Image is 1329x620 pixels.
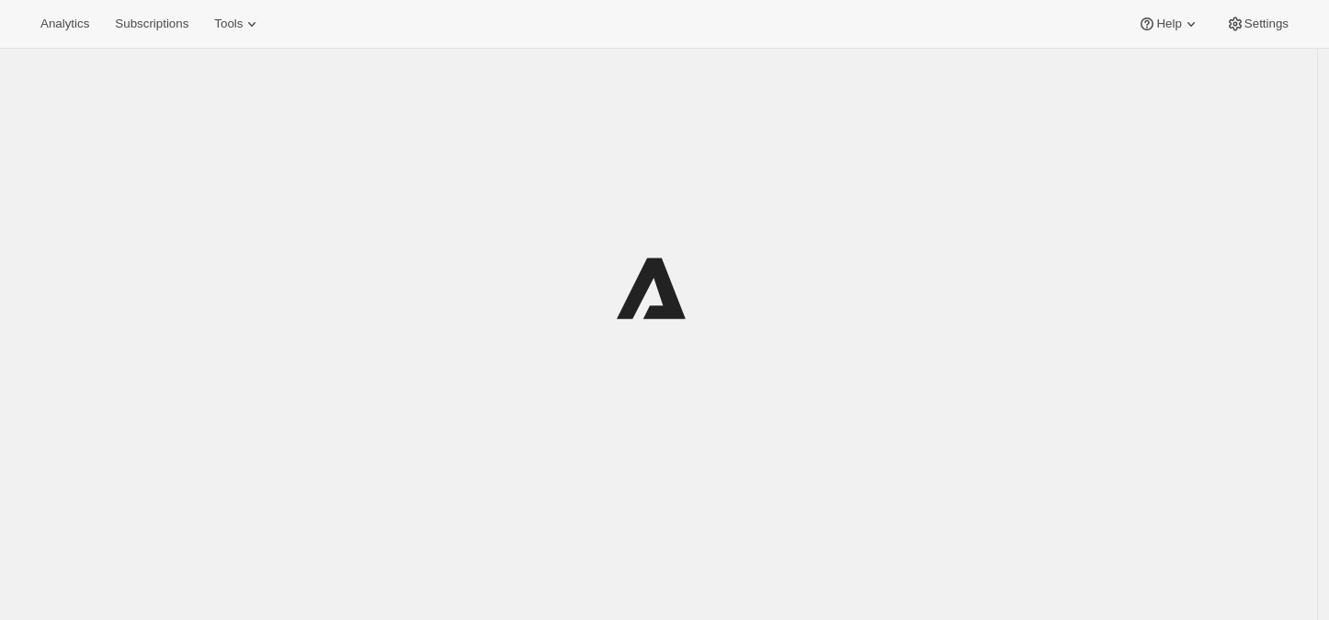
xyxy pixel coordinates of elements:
span: Settings [1244,17,1289,31]
span: Tools [214,17,243,31]
span: Subscriptions [115,17,188,31]
button: Subscriptions [104,11,199,37]
span: Analytics [40,17,89,31]
button: Settings [1215,11,1300,37]
span: Help [1156,17,1181,31]
button: Analytics [29,11,100,37]
button: Help [1127,11,1210,37]
button: Tools [203,11,272,37]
